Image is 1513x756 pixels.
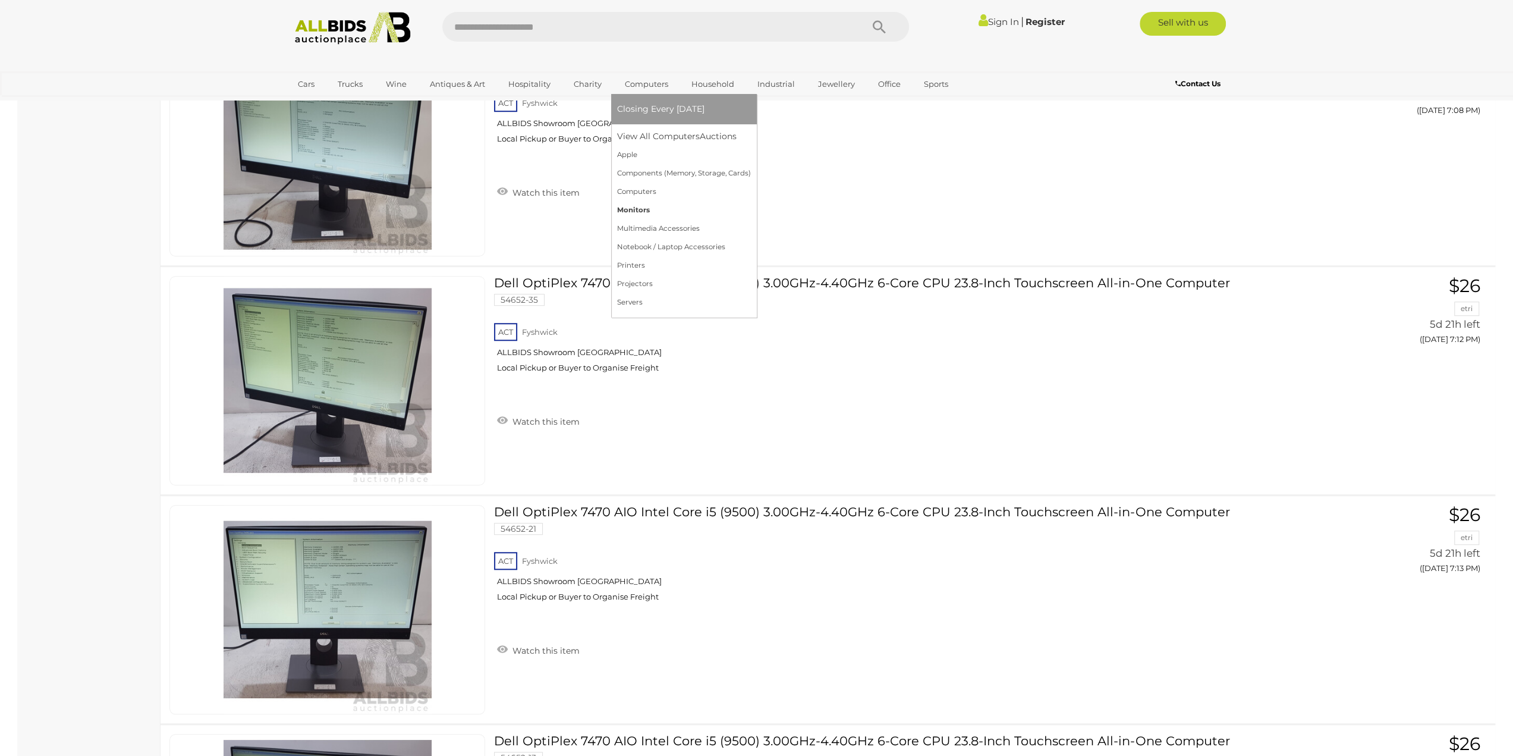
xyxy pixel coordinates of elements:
[288,12,417,45] img: Allbids.com.au
[684,74,742,94] a: Household
[503,505,1264,611] a: Dell OptiPlex 7470 AIO Intel Core i5 (9500) 3.00GHz-4.40GHz 6-Core CPU 23.8-Inch Touchscreen All-...
[750,74,803,94] a: Industrial
[566,74,609,94] a: Charity
[617,74,676,94] a: Computers
[1140,12,1226,36] a: Sell with us
[290,94,390,114] a: [GEOGRAPHIC_DATA]
[509,416,580,427] span: Watch this item
[224,506,432,714] img: 54652-21a.jpg
[422,74,493,94] a: Antiques & Art
[1282,505,1483,579] a: $26 etri 5d 21h left ([DATE] 7:13 PM)
[503,47,1264,153] a: Dell OptiPlex 7470 AIO Intel Core i5 (9500) 3.00GHz-4.40GHz 6-Core CPU 23.8-Inch Touchscreen All-...
[1175,77,1223,90] a: Contact Us
[979,16,1019,27] a: Sign In
[494,183,583,200] a: Watch this item
[494,641,583,658] a: Watch this item
[870,74,908,94] a: Office
[916,74,956,94] a: Sports
[850,12,909,42] button: Search
[1449,275,1480,297] span: $26
[494,412,583,429] a: Watch this item
[1449,733,1480,755] span: $26
[224,277,432,485] img: 54652-35a.jpg
[290,74,322,94] a: Cars
[1449,504,1480,526] span: $26
[509,187,580,198] span: Watch this item
[1021,15,1024,28] span: |
[330,74,370,94] a: Trucks
[503,276,1264,382] a: Dell OptiPlex 7470 AIO Intel Core i5 (9500) 3.00GHz-4.40GHz 6-Core CPU 23.8-Inch Touchscreen All-...
[509,645,580,656] span: Watch this item
[224,48,432,256] img: 54652-24a.jpg
[810,74,863,94] a: Jewellery
[501,74,558,94] a: Hospitality
[1175,79,1220,88] b: Contact Us
[1282,276,1483,350] a: $26 etri 5d 21h left ([DATE] 7:12 PM)
[378,74,414,94] a: Wine
[1026,16,1065,27] a: Register
[1282,47,1483,121] a: $26 etri 5d 21h left ([DATE] 7:08 PM)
